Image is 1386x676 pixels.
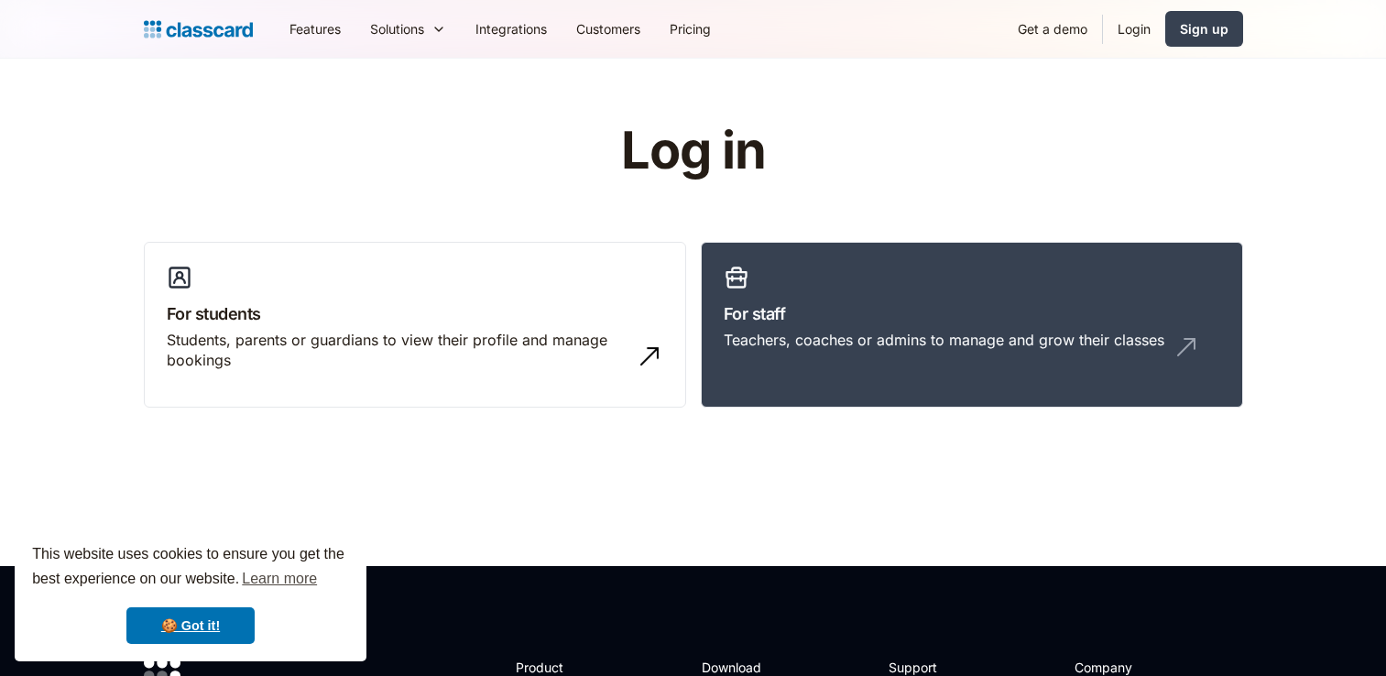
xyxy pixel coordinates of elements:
div: cookieconsent [15,526,366,661]
a: Integrations [461,8,562,49]
a: Features [275,8,355,49]
h1: Log in [402,123,984,180]
a: Pricing [655,8,726,49]
a: Sign up [1165,11,1243,47]
div: Students, parents or guardians to view their profile and manage bookings [167,330,627,371]
span: This website uses cookies to ensure you get the best experience on our website. [32,543,349,593]
a: home [144,16,253,42]
h3: For staff [724,301,1220,326]
a: Login [1103,8,1165,49]
a: learn more about cookies [239,565,320,593]
a: dismiss cookie message [126,607,255,644]
h3: For students [167,301,663,326]
div: Sign up [1180,19,1228,38]
div: Solutions [355,8,461,49]
a: Customers [562,8,655,49]
a: For studentsStudents, parents or guardians to view their profile and manage bookings [144,242,686,409]
div: Solutions [370,19,424,38]
a: Get a demo [1003,8,1102,49]
a: For staffTeachers, coaches or admins to manage and grow their classes [701,242,1243,409]
div: Teachers, coaches or admins to manage and grow their classes [724,330,1164,350]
